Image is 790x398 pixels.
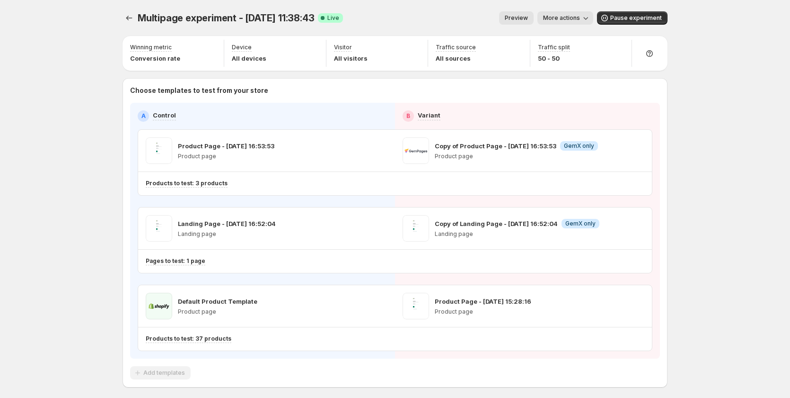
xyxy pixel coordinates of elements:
[232,54,266,63] p: All devices
[146,137,172,164] img: Product Page - Aug 22, 16:53:53
[146,180,228,187] p: Products to test: 3 products
[543,14,580,22] span: More actions
[178,219,276,228] p: Landing Page - [DATE] 16:52:04
[232,44,252,51] p: Device
[403,215,429,242] img: Copy of Landing Page - Aug 22, 16:52:04
[403,137,429,164] img: Copy of Product Page - Aug 22, 16:53:53
[435,230,599,238] p: Landing page
[538,44,570,51] p: Traffic split
[130,54,180,63] p: Conversion rate
[178,141,274,151] p: Product Page - [DATE] 16:53:53
[435,219,558,228] p: Copy of Landing Page - [DATE] 16:52:04
[505,14,528,22] span: Preview
[499,11,534,25] button: Preview
[436,54,476,63] p: All sources
[327,14,339,22] span: Live
[146,257,205,265] p: Pages to test: 1 page
[130,86,660,95] p: Choose templates to test from your store
[418,110,440,120] p: Variant
[153,110,176,120] p: Control
[178,297,257,306] p: Default Product Template
[565,220,596,227] span: GemX only
[130,44,172,51] p: Winning metric
[334,54,368,63] p: All visitors
[436,44,476,51] p: Traffic source
[537,11,593,25] button: More actions
[435,297,531,306] p: Product Page - [DATE] 15:28:16
[138,12,314,24] span: Multipage experiment - [DATE] 11:38:43
[406,112,410,120] h2: B
[146,293,172,319] img: Default Product Template
[435,141,556,151] p: Copy of Product Page - [DATE] 16:53:53
[146,335,231,343] p: Products to test: 37 products
[435,308,531,316] p: Product page
[141,112,146,120] h2: A
[538,54,570,63] p: 50 - 50
[610,14,662,22] span: Pause experiment
[597,11,667,25] button: Pause experiment
[178,308,257,316] p: Product page
[334,44,352,51] p: Visitor
[403,293,429,319] img: Product Page - Aug 25, 15:28:16
[435,153,598,160] p: Product page
[178,230,276,238] p: Landing page
[123,11,136,25] button: Experiments
[178,153,274,160] p: Product page
[564,142,594,150] span: GemX only
[146,215,172,242] img: Landing Page - Aug 22, 16:52:04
